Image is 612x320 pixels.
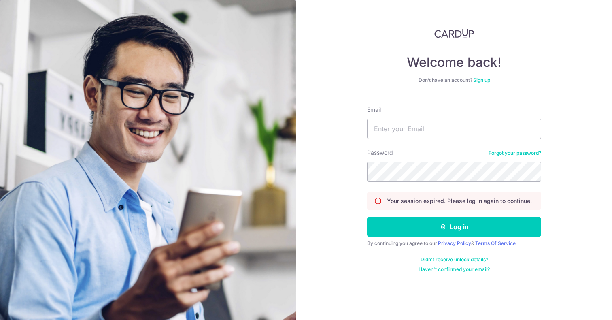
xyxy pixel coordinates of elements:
a: Privacy Policy [438,240,471,246]
a: Didn't receive unlock details? [421,256,488,263]
label: Email [367,106,381,114]
label: Password [367,149,393,157]
a: Terms Of Service [475,240,516,246]
a: Sign up [473,77,490,83]
a: Forgot your password? [489,150,541,156]
div: Don’t have an account? [367,77,541,83]
img: CardUp Logo [434,28,474,38]
input: Enter your Email [367,119,541,139]
a: Haven't confirmed your email? [419,266,490,273]
p: Your session expired. Please log in again to continue. [387,197,532,205]
button: Log in [367,217,541,237]
h4: Welcome back! [367,54,541,70]
div: By continuing you agree to our & [367,240,541,247]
